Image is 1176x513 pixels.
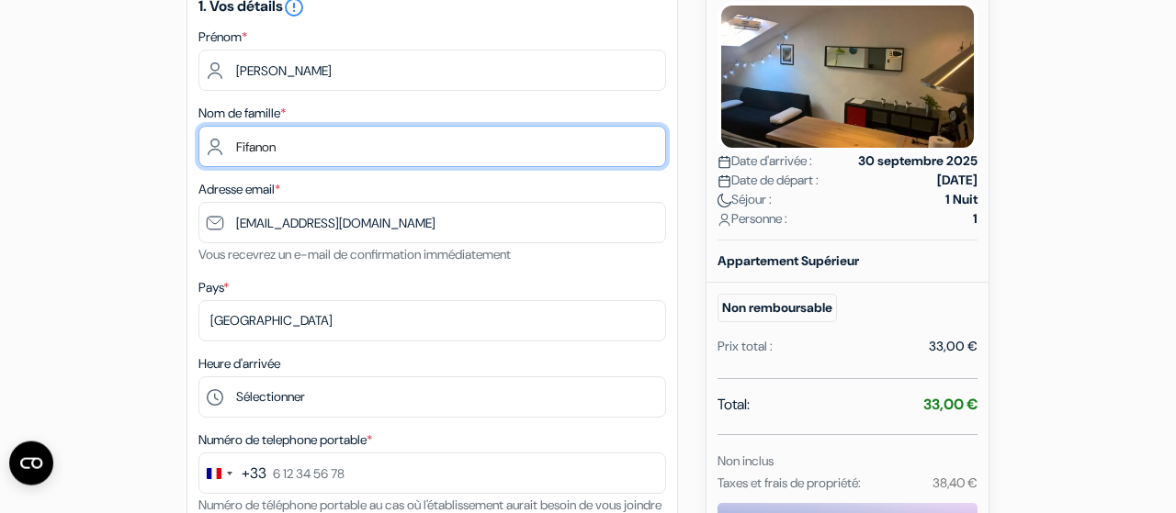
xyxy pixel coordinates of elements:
div: Prix total : [718,337,773,356]
input: Entrer le nom de famille [198,126,666,167]
strong: 1 [973,209,978,229]
span: Date de départ : [718,171,819,190]
span: Date d'arrivée : [718,151,812,171]
span: Total: [718,394,750,416]
label: Nom de famille [198,104,286,123]
div: 33,00 € [929,337,978,356]
strong: 1 Nuit [945,190,978,209]
b: Appartement Supérieur [718,252,859,269]
img: moon.svg [718,194,731,207]
input: Entrer adresse e-mail [198,202,666,243]
label: Adresse email [198,180,280,199]
strong: [DATE] [937,171,978,190]
button: Ouvrir le widget CMP [9,441,53,485]
small: Vous recevrez un e-mail de confirmation immédiatement [198,246,511,262]
span: Séjour : [718,190,772,209]
img: user_icon.svg [718,213,731,227]
small: Taxes et frais de propriété: [718,474,861,491]
small: Numéro de téléphone portable au cas où l'établissement aurait besoin de vous joindre [198,496,661,513]
small: 38,40 € [933,474,978,491]
label: Pays [198,278,229,297]
strong: 30 septembre 2025 [858,151,978,171]
label: Heure d'arrivée [198,354,280,374]
small: Non remboursable [718,294,837,322]
label: Prénom [198,28,247,47]
span: Personne : [718,209,787,229]
div: +33 [242,463,266,485]
input: 6 12 34 56 78 [198,452,666,494]
img: calendar.svg [718,155,731,169]
button: Change country, selected France (+33) [199,453,266,493]
small: Non inclus [718,452,774,469]
img: calendar.svg [718,174,731,188]
label: Numéro de telephone portable [198,430,372,450]
strong: 33,00 € [923,395,978,414]
input: Entrez votre prénom [198,50,666,91]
